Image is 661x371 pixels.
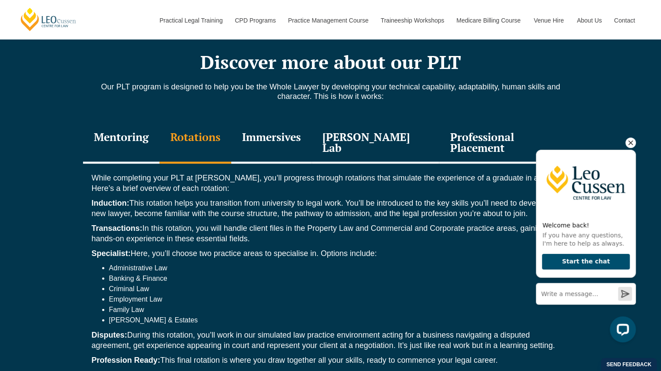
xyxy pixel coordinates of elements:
[159,122,231,164] div: Rotations
[228,2,281,39] a: CPD Programs
[109,304,570,315] li: Family Law
[282,2,374,39] a: Practice Management Course
[92,223,143,232] strong: Transactions:
[92,198,130,207] strong: Induction:
[374,2,450,39] a: Traineeship Workshops
[231,122,312,164] div: Immersives
[92,248,570,258] p: Here, you’ll choose two practice areas to specialise in. Options include:
[92,329,570,350] p: During this rotation, you’ll work in our simulated law practice environment acting for a business...
[109,294,570,304] li: Employment Law
[439,122,578,164] div: Professional Placement
[20,7,77,32] a: [PERSON_NAME] Centre for Law
[109,273,570,283] li: Banking & Finance
[109,263,570,273] li: Administrative Law
[92,249,131,257] strong: Specialist:
[109,283,570,294] li: Criminal Law
[83,122,159,164] div: Mentoring
[92,223,570,243] p: In this rotation, you will handle client files in the Property Law and Commercial and Corporate p...
[92,197,570,218] p: This rotation helps you transition from university to legal work. You’ll be introduced to the key...
[450,2,527,39] a: Medicare Billing Course
[312,122,439,164] div: [PERSON_NAME] Lab
[527,2,570,39] a: Venue Hire
[92,172,570,193] p: While completing your PLT at [PERSON_NAME], you’ll progress through rotations that simulate the e...
[92,355,160,364] strong: Profession Ready:
[92,355,570,365] p: This final rotation is where you draw together all your skills, ready to commence your legal career.
[153,2,229,39] a: Practical Legal Training
[92,330,127,339] strong: Disputes:
[608,2,641,39] a: Contact
[83,82,578,101] p: Our PLT program is designed to help you be the Whole Lawyer by developing your technical capabili...
[83,51,578,72] h2: Discover more about our PLT
[109,315,570,325] li: [PERSON_NAME] & Estates
[529,135,639,349] iframe: LiveChat chat widget
[570,2,608,39] a: About Us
